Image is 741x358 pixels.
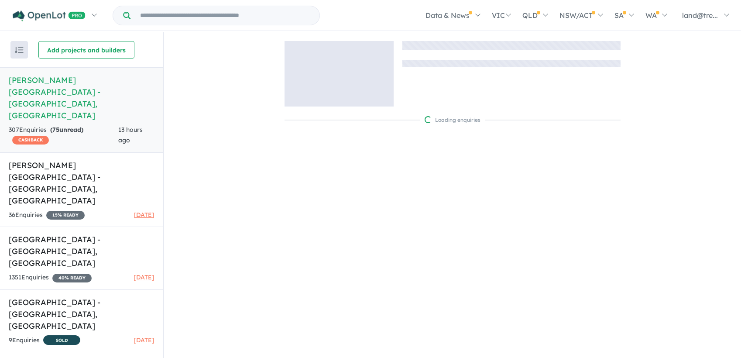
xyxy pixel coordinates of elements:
div: Loading enquiries [425,116,480,124]
h5: [GEOGRAPHIC_DATA] - [GEOGRAPHIC_DATA] , [GEOGRAPHIC_DATA] [9,234,154,269]
h5: [PERSON_NAME][GEOGRAPHIC_DATA] - [GEOGRAPHIC_DATA] , [GEOGRAPHIC_DATA] [9,74,154,121]
div: 36 Enquir ies [9,210,85,220]
img: Openlot PRO Logo White [13,10,86,21]
span: [DATE] [134,273,154,281]
input: Try estate name, suburb, builder or developer [132,6,318,25]
span: CASHBACK [12,136,49,145]
h5: [PERSON_NAME] [GEOGRAPHIC_DATA] - [GEOGRAPHIC_DATA] , [GEOGRAPHIC_DATA] [9,159,154,207]
span: land@tre... [682,11,718,20]
span: SOLD [43,335,80,345]
span: 13 hours ago [118,126,143,144]
h5: [GEOGRAPHIC_DATA] - [GEOGRAPHIC_DATA] , [GEOGRAPHIC_DATA] [9,296,154,332]
img: sort.svg [15,47,24,53]
span: 40 % READY [52,274,92,282]
span: 15 % READY [46,211,85,220]
button: Add projects and builders [38,41,134,59]
strong: ( unread) [50,126,83,134]
span: [DATE] [134,211,154,219]
div: 1351 Enquir ies [9,272,92,283]
div: 9 Enquir ies [9,335,80,346]
span: 75 [52,126,59,134]
span: [DATE] [134,336,154,344]
div: 307 Enquir ies [9,125,118,146]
